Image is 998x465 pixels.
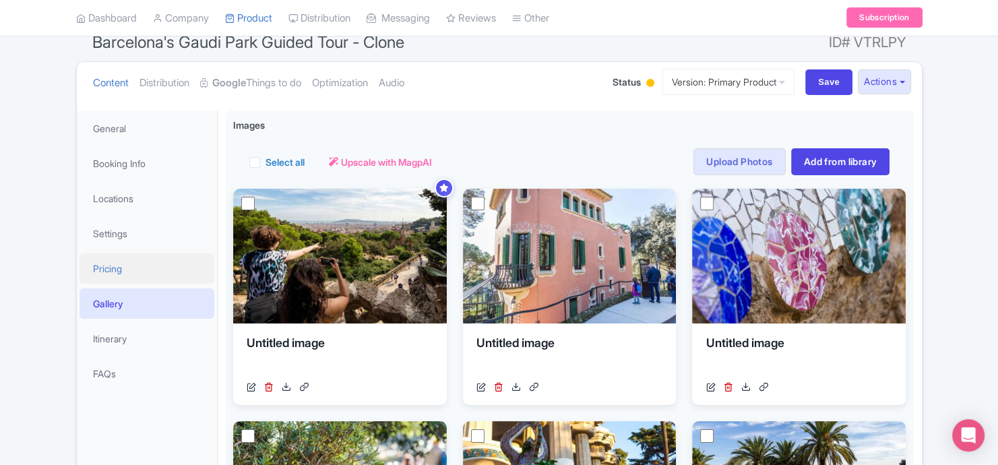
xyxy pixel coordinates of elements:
a: Version: Primary Product [662,69,794,95]
div: Untitled image [476,334,663,375]
a: Locations [80,183,214,214]
a: General [80,113,214,144]
a: Optimization [312,62,368,104]
div: Open Intercom Messenger [952,419,985,452]
strong: Google [212,75,246,91]
a: Distribution [139,62,189,104]
div: Untitled image [706,334,892,375]
input: Save [805,69,852,95]
a: Booking Info [80,148,214,179]
a: Settings [80,218,214,249]
button: Actions [858,69,911,94]
a: GoogleThings to do [200,62,301,104]
a: Upload Photos [693,148,785,175]
a: Audio [379,62,404,104]
a: Pricing [80,253,214,284]
div: Building [644,73,657,94]
label: Select all [266,155,305,169]
div: Untitled image [247,334,433,375]
a: Content [93,62,129,104]
span: Upscale with MagpAI [341,155,432,169]
span: ID# VTRLPY [829,29,906,56]
a: FAQs [80,359,214,389]
a: Upscale with MagpAI [329,155,432,169]
a: Subscription [846,8,922,28]
span: Status [613,75,641,89]
a: Add from library [791,148,890,175]
a: Gallery [80,288,214,319]
span: Images [233,118,265,132]
a: Itinerary [80,323,214,354]
span: Barcelona's Gaudi Park Guided Tour - Clone [92,32,404,52]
